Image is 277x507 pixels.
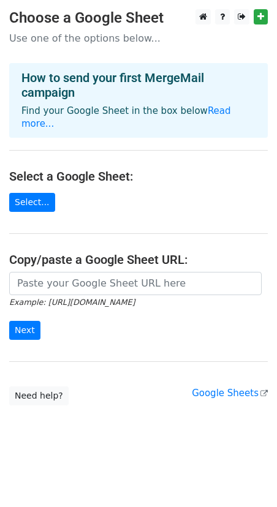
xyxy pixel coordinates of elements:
a: Read more... [21,105,231,129]
input: Next [9,321,40,340]
h4: Copy/paste a Google Sheet URL: [9,252,268,267]
a: Need help? [9,386,69,405]
p: Use one of the options below... [9,32,268,45]
small: Example: [URL][DOMAIN_NAME] [9,298,135,307]
h4: Select a Google Sheet: [9,169,268,184]
a: Select... [9,193,55,212]
input: Paste your Google Sheet URL here [9,272,262,295]
a: Google Sheets [192,388,268,399]
p: Find your Google Sheet in the box below [21,105,256,130]
h4: How to send your first MergeMail campaign [21,70,256,100]
h3: Choose a Google Sheet [9,9,268,27]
